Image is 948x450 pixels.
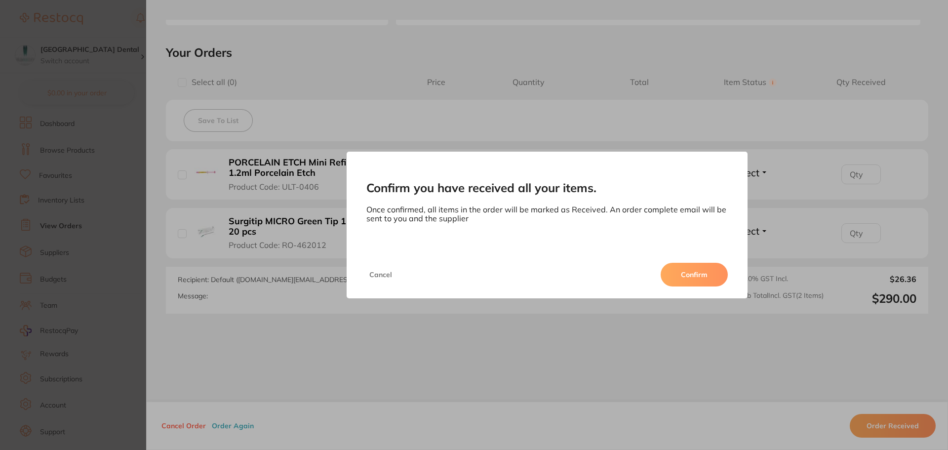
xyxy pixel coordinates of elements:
[366,263,395,286] button: Cancel
[366,205,728,223] p: Once confirmed, all items in the order will be marked as Received. An order complete email will b...
[43,38,170,47] p: Message from Restocq, sent 5h ago
[43,28,170,38] p: It has been 14 days since you have started your Restocq journey. We wanted to do a check in and s...
[366,181,728,195] h2: Confirm you have received all your items.
[15,21,183,53] div: message notification from Restocq, 5h ago. It has been 14 days since you have started your Restoc...
[661,263,728,286] button: Confirm
[22,30,38,45] img: Profile image for Restocq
